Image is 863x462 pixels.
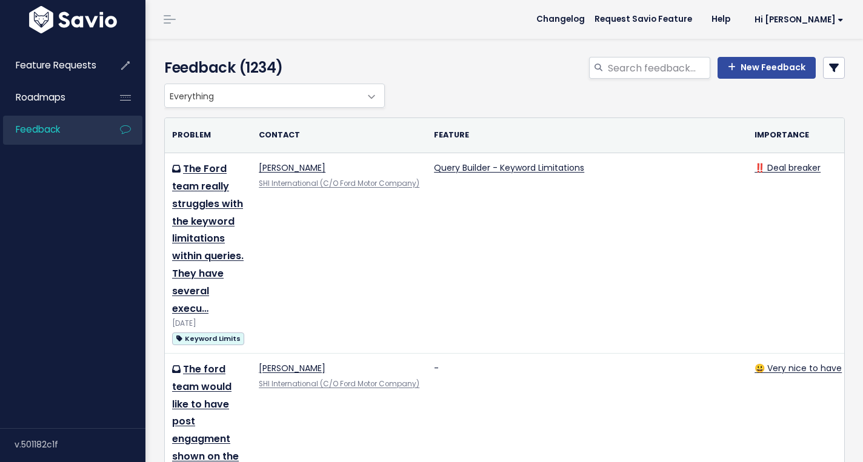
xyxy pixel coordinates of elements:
[607,57,710,79] input: Search feedback...
[26,6,120,33] img: logo-white.9d6f32f41409.svg
[16,59,96,71] span: Feature Requests
[165,84,360,107] span: Everything
[259,162,325,174] a: [PERSON_NAME]
[164,57,379,79] h4: Feedback (1234)
[164,84,385,108] span: Everything
[427,118,747,153] th: Feature
[172,332,244,345] span: Keyword Limits
[3,116,101,144] a: Feedback
[536,15,585,24] span: Changelog
[3,51,101,79] a: Feature Requests
[172,331,244,346] a: Keyword Limits
[259,179,419,188] a: SHI International (C/O Ford Motor Company)
[172,162,244,315] a: The Ford team really struggles with the keyword limitations within queries. They have several execu…
[740,10,853,29] a: Hi [PERSON_NAME]
[16,91,65,104] span: Roadmaps
[434,162,584,174] a: Query Builder - Keyword Limitations
[259,362,325,374] a: [PERSON_NAME]
[755,15,844,24] span: Hi [PERSON_NAME]
[718,57,816,79] a: New Feedback
[3,84,101,111] a: Roadmaps
[259,379,419,389] a: SHI International (C/O Ford Motor Company)
[15,429,145,460] div: v.501182c1f
[252,118,427,153] th: Contact
[165,118,252,153] th: Problem
[172,317,244,330] div: [DATE]
[702,10,740,28] a: Help
[755,162,821,174] a: ‼️ Deal breaker
[585,10,702,28] a: Request Savio Feature
[755,362,842,374] a: 😃 Very nice to have
[16,123,60,136] span: Feedback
